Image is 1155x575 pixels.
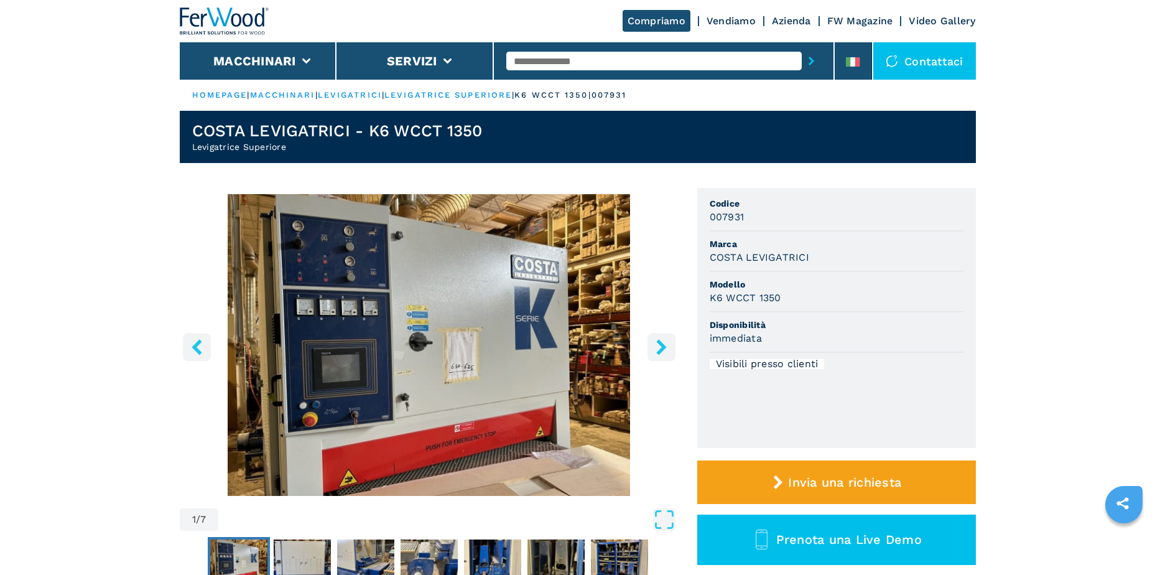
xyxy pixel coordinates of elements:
div: Go to Slide 1 [180,194,679,496]
a: Video Gallery [909,15,975,27]
h1: COSTA LEVIGATRICI - K6 WCCT 1350 [192,121,483,141]
a: sharethis [1107,488,1138,519]
h3: K6 WCCT 1350 [710,291,781,305]
p: k6 wcct 1350 | [514,90,591,101]
a: levigatrici [318,90,382,100]
span: Modello [710,278,963,291]
button: Invia una richiesta [697,460,976,504]
span: Codice [710,197,963,210]
h2: Levigatrice Superiore [192,141,483,153]
a: Vendiamo [707,15,756,27]
button: Open Fullscreen [221,508,675,531]
img: Levigatrice Superiore COSTA LEVIGATRICI K6 WCCT 1350 [180,194,679,496]
a: macchinari [250,90,315,100]
span: | [247,90,249,100]
div: Contattaci [873,42,976,80]
a: levigatrice superiore [384,90,512,100]
p: 007931 [591,90,627,101]
img: Ferwood [180,7,269,35]
a: HOMEPAGE [192,90,248,100]
button: right-button [647,333,675,361]
button: Prenota una Live Demo [697,515,976,565]
button: Macchinari [213,54,296,68]
span: 7 [200,515,206,525]
span: Prenota una Live Demo [776,532,922,547]
button: Servizi [387,54,437,68]
span: / [196,515,200,525]
a: FW Magazine [827,15,893,27]
iframe: Chat [1102,519,1146,566]
h3: COSTA LEVIGATRICI [710,250,809,264]
span: Marca [710,238,963,250]
img: Contattaci [886,55,898,67]
span: | [382,90,384,100]
button: left-button [183,333,211,361]
span: Invia una richiesta [788,475,901,490]
span: Disponibilità [710,319,963,331]
span: | [512,90,514,100]
h3: 007931 [710,210,744,224]
span: 1 [192,515,196,525]
h3: immediata [710,331,762,345]
a: Azienda [772,15,811,27]
span: | [315,90,318,100]
a: Compriamo [623,10,690,32]
div: Visibili presso clienti [710,359,825,369]
button: submit-button [802,47,821,75]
